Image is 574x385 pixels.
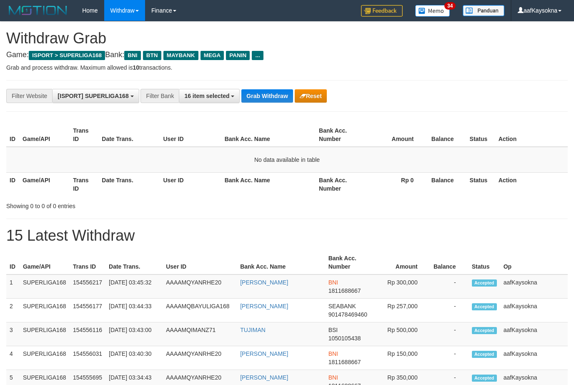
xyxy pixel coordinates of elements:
td: AAAAMQYANRHE20 [163,274,237,299]
th: User ID [163,251,237,274]
span: BNI [328,279,338,286]
th: Bank Acc. Number [325,251,373,274]
div: Showing 0 to 0 of 0 entries [6,199,233,210]
th: Bank Acc. Number [316,123,366,147]
button: Grab Withdraw [241,89,293,103]
td: [DATE] 03:43:00 [105,322,163,346]
span: Accepted [472,303,497,310]
span: ISPORT > SUPERLIGA168 [29,51,105,60]
td: [DATE] 03:44:33 [105,299,163,322]
th: Amount [373,251,430,274]
span: Accepted [472,279,497,287]
th: Trans ID [70,123,98,147]
td: 1 [6,274,20,299]
a: TUJIMAN [240,327,266,333]
td: Rp 150,000 [373,346,430,370]
span: Copy 1811688667 to clipboard [328,359,361,365]
td: aafKaysokna [500,299,568,322]
button: 16 item selected [179,89,240,103]
td: SUPERLIGA168 [20,299,70,322]
th: Game/API [19,172,70,196]
th: Date Trans. [98,123,160,147]
td: Rp 257,000 [373,299,430,322]
a: [PERSON_NAME] [240,303,288,310]
td: [DATE] 03:45:32 [105,274,163,299]
span: MAYBANK [163,51,198,60]
td: AAAAMQIMANZ71 [163,322,237,346]
th: Trans ID [70,172,98,196]
h1: 15 Latest Withdraw [6,227,568,244]
th: Game/API [19,123,70,147]
img: panduan.png [463,5,504,16]
img: MOTION_logo.png [6,4,70,17]
th: Status [466,123,495,147]
th: Balance [430,251,469,274]
td: SUPERLIGA168 [20,322,70,346]
th: Action [495,123,568,147]
td: - [430,346,469,370]
h4: Game: Bank: [6,51,568,59]
td: 2 [6,299,20,322]
th: ID [6,251,20,274]
div: Filter Bank [140,89,179,103]
span: Copy 901478469460 to clipboard [328,311,367,318]
span: Copy 1811688667 to clipboard [328,287,361,294]
th: Op [500,251,568,274]
th: Rp 0 [366,172,426,196]
th: Bank Acc. Name [221,123,316,147]
th: Amount [366,123,426,147]
td: SUPERLIGA168 [20,346,70,370]
th: User ID [160,172,221,196]
th: Balance [426,123,466,147]
span: Accepted [472,351,497,358]
a: [PERSON_NAME] [240,374,288,381]
td: aafKaysokna [500,274,568,299]
td: - [430,299,469,322]
th: Bank Acc. Name [237,251,325,274]
div: Filter Website [6,89,52,103]
strong: 10 [133,64,139,71]
td: No data available in table [6,147,568,173]
th: Status [469,251,500,274]
img: Feedback.jpg [361,5,403,17]
span: PANIN [226,51,250,60]
span: ... [252,51,263,60]
td: Rp 500,000 [373,322,430,346]
span: 34 [444,2,456,10]
span: Copy 1050105438 to clipboard [328,335,361,342]
th: Date Trans. [105,251,163,274]
td: aafKaysokna [500,322,568,346]
td: [DATE] 03:40:30 [105,346,163,370]
td: 154556031 [70,346,105,370]
td: aafKaysokna [500,346,568,370]
button: [ISPORT] SUPERLIGA168 [52,89,139,103]
td: 154556116 [70,322,105,346]
img: Button%20Memo.svg [415,5,450,17]
span: BNI [124,51,140,60]
span: [ISPORT] SUPERLIGA168 [58,93,128,99]
span: MEGA [201,51,224,60]
th: Bank Acc. Number [316,172,366,196]
td: 154556217 [70,274,105,299]
th: ID [6,172,19,196]
td: Rp 300,000 [373,274,430,299]
th: ID [6,123,19,147]
th: Game/API [20,251,70,274]
span: Accepted [472,375,497,382]
th: Trans ID [70,251,105,274]
td: 154556177 [70,299,105,322]
span: SEABANK [328,303,356,310]
td: AAAAMQYANRHE20 [163,346,237,370]
button: Reset [295,89,327,103]
th: Bank Acc. Name [221,172,316,196]
span: BSI [328,327,338,333]
td: - [430,322,469,346]
span: BTN [143,51,161,60]
td: 3 [6,322,20,346]
td: - [430,274,469,299]
td: SUPERLIGA168 [20,274,70,299]
h1: Withdraw Grab [6,30,568,47]
td: 4 [6,346,20,370]
span: BNI [328,350,338,357]
td: AAAAMQBAYULIGA168 [163,299,237,322]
